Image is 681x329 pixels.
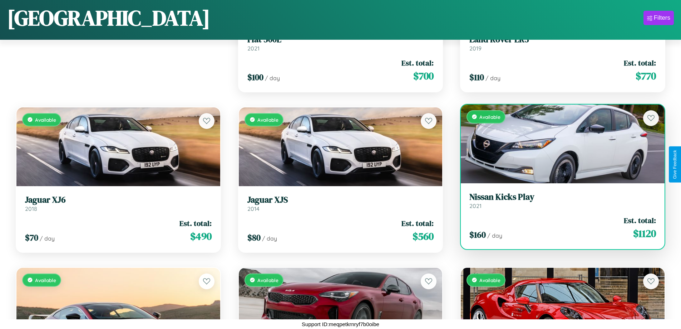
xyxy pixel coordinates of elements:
span: $ 560 [413,229,434,243]
span: / day [40,235,55,242]
h3: Land Rover LR3 [469,34,656,45]
span: / day [265,74,280,82]
h3: Fiat 500L [247,34,434,45]
span: $ 70 [25,232,38,243]
span: / day [487,232,502,239]
span: $ 1120 [633,226,656,241]
span: 2014 [247,205,260,212]
span: / day [485,74,500,82]
span: $ 770 [636,69,656,83]
span: / day [262,235,277,242]
a: Land Rover LR32019 [469,34,656,52]
h3: Jaguar XJS [247,195,434,205]
span: Est. total: [624,215,656,226]
span: Est. total: [401,58,434,68]
span: Est. total: [401,218,434,228]
a: Jaguar XJ62018 [25,195,212,212]
span: Available [257,117,278,123]
a: Nissan Kicks Play2021 [469,192,656,209]
span: $ 160 [469,229,486,241]
span: Est. total: [624,58,656,68]
span: Est. total: [179,218,212,228]
span: $ 700 [413,69,434,83]
span: $ 110 [469,71,484,83]
span: Available [257,277,278,283]
div: Give Feedback [672,150,677,179]
span: $ 80 [247,232,261,243]
span: Available [479,114,500,120]
button: Filters [643,11,674,25]
span: $ 490 [190,229,212,243]
div: Filters [654,14,670,21]
p: Support ID: meqpetkrnryf7b0oibe [302,319,379,329]
span: Available [479,277,500,283]
span: Available [35,117,56,123]
span: 2021 [469,202,482,209]
a: Fiat 500L2021 [247,34,434,52]
h1: [GEOGRAPHIC_DATA] [7,3,210,33]
span: 2018 [25,205,37,212]
span: $ 100 [247,71,263,83]
span: 2019 [469,45,482,52]
span: 2021 [247,45,260,52]
a: Jaguar XJS2014 [247,195,434,212]
span: Available [35,277,56,283]
h3: Nissan Kicks Play [469,192,656,202]
h3: Jaguar XJ6 [25,195,212,205]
